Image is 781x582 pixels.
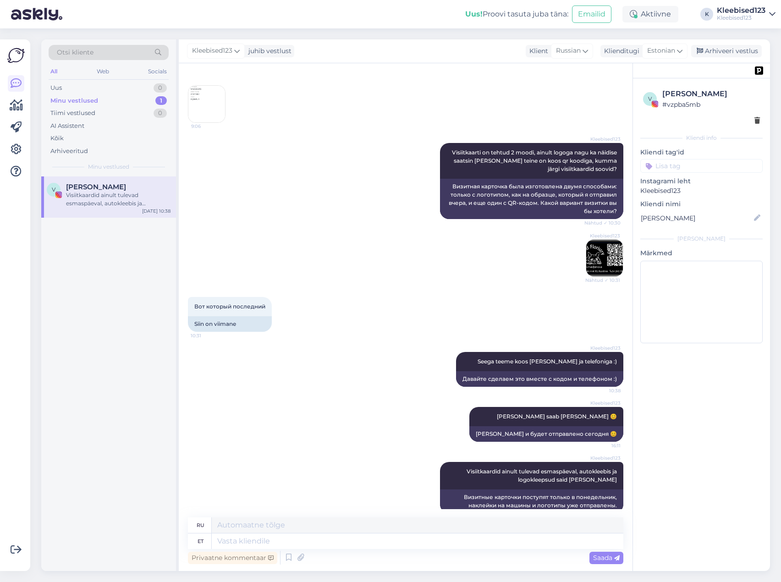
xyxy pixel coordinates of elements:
[622,6,678,22] div: Aktiivne
[452,149,618,172] span: Visiitkaarti on tehtud 2 moodi, ainult logoga nagu ka näidise saatsin [PERSON_NAME] teine on koos...
[50,121,84,131] div: AI Assistent
[662,99,760,110] div: # vzpba5mb
[662,88,760,99] div: [PERSON_NAME]
[66,183,126,191] span: Valeria
[192,46,232,56] span: Kleebised123
[640,176,763,186] p: Instagrami leht
[7,47,25,64] img: Askly Logo
[88,163,129,171] span: Minu vestlused
[465,10,483,18] b: Uus!
[586,400,621,406] span: Kleebised123
[586,442,621,449] span: 16:11
[585,277,620,284] span: Nähtud ✓ 10:31
[188,316,272,332] div: Siin on viimane
[50,109,95,118] div: Tiimi vestlused
[154,109,167,118] div: 0
[66,191,170,208] div: Visiitkaardid ainult tulevad esmaspäeval, autokleebis ja logokleepsud said [PERSON_NAME]
[188,86,225,122] img: Attachment
[95,66,111,77] div: Web
[440,179,623,219] div: Визитная карточка была изготовлена ​​двумя способами: только с логотипом, как на образце, который...
[593,554,620,562] span: Saada
[572,5,611,23] button: Emailid
[440,489,623,513] div: Визитные карточки поступят только в понедельник, наклейки на машины и логотипы уже отправлены.
[465,9,568,20] div: Proovi tasuta juba täna:
[50,134,64,143] div: Kõik
[197,517,204,533] div: ru
[641,213,752,223] input: Lisa nimi
[142,208,170,214] div: [DATE] 10:38
[50,83,62,93] div: Uus
[586,455,621,461] span: Kleebised123
[188,552,277,564] div: Privaatne kommentaar
[198,533,203,549] div: et
[691,45,762,57] div: Arhiveeri vestlus
[497,413,617,420] span: [PERSON_NAME] saab [PERSON_NAME] 😊
[467,468,618,483] span: Visiitkaardid ainult tulevad esmaspäeval, autokleebis ja logokleepsud said [PERSON_NAME]
[194,303,265,310] span: Вот который последний
[600,46,639,56] div: Klienditugi
[586,232,620,239] span: Kleebised123
[191,332,225,339] span: 10:31
[245,46,291,56] div: juhib vestlust
[640,159,763,173] input: Lisa tag
[586,240,623,276] img: Attachment
[640,235,763,243] div: [PERSON_NAME]
[586,387,621,394] span: 10:38
[478,358,617,365] span: Seega teeme koos [PERSON_NAME] ja telefoniga :)
[648,95,652,102] span: v
[586,345,621,351] span: Kleebised123
[700,8,713,21] div: K
[191,123,225,130] span: 9:06
[57,48,93,57] span: Otsi kliente
[146,66,169,77] div: Socials
[556,46,581,56] span: Russian
[640,186,763,196] p: Kleebised123
[584,220,621,226] span: Nähtud ✓ 10:30
[640,248,763,258] p: Märkmed
[640,148,763,157] p: Kliendi tag'id
[640,199,763,209] p: Kliendi nimi
[50,96,98,105] div: Minu vestlused
[717,7,765,14] div: Kleebised123
[647,46,675,56] span: Estonian
[52,186,55,193] span: V
[755,66,763,75] img: pd
[640,134,763,142] div: Kliendi info
[154,83,167,93] div: 0
[526,46,548,56] div: Klient
[155,96,167,105] div: 1
[717,14,765,22] div: Kleebised123
[456,371,623,387] div: Давайте сделаем это вместе с кодом и телефоном :)
[50,147,88,156] div: Arhiveeritud
[717,7,775,22] a: Kleebised123Kleebised123
[469,426,623,442] div: [PERSON_NAME] и будет отправлено сегодня 😊
[586,136,621,143] span: Kleebised123
[49,66,59,77] div: All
